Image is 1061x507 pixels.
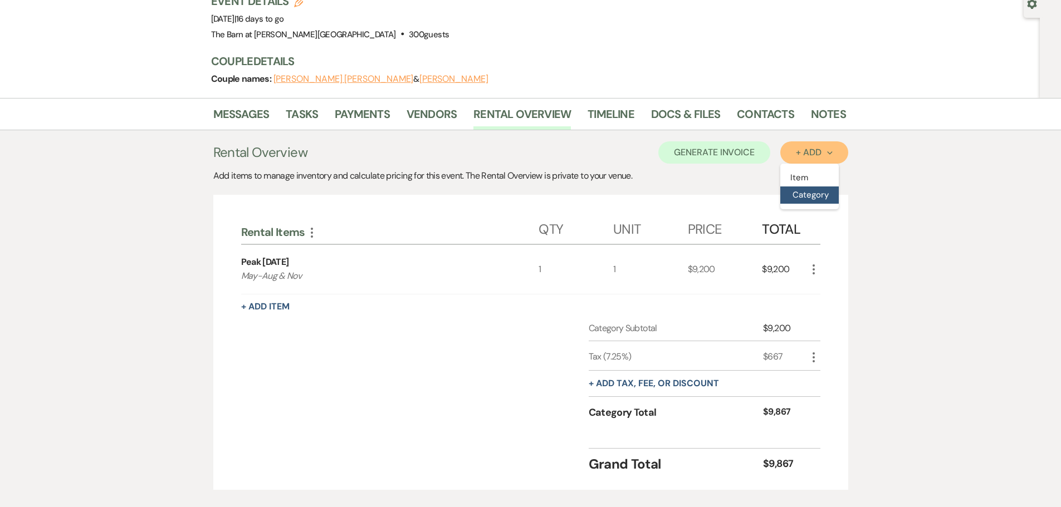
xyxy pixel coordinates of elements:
[241,225,539,239] div: Rental Items
[811,105,846,130] a: Notes
[211,29,396,40] span: The Barn at [PERSON_NAME][GEOGRAPHIC_DATA]
[273,75,414,83] button: [PERSON_NAME] [PERSON_NAME]
[273,73,488,85] span: &
[539,210,613,244] div: Qty
[241,302,290,311] button: + Add Item
[796,148,832,157] div: + Add
[688,210,762,244] div: Price
[589,379,719,388] button: + Add tax, fee, or discount
[613,245,688,294] div: 1
[473,105,571,130] a: Rental Overview
[589,350,764,363] div: Tax (7.25%)
[737,105,794,130] a: Contacts
[589,454,764,474] div: Grand Total
[539,245,613,294] div: 1
[589,405,764,420] div: Category Total
[335,105,390,130] a: Payments
[763,322,806,335] div: $9,200
[419,75,488,83] button: [PERSON_NAME]
[658,141,770,164] button: Generate Invoice
[780,186,839,204] button: Category
[211,53,835,69] h3: Couple Details
[780,141,848,164] button: + Add
[688,245,762,294] div: $9,200
[651,105,720,130] a: Docs & Files
[613,210,688,244] div: Unit
[241,269,509,283] p: May-Aug & Nov
[763,350,806,363] div: $667
[407,105,457,130] a: Vendors
[213,105,270,130] a: Messages
[286,105,318,130] a: Tasks
[588,105,634,130] a: Timeline
[780,169,839,186] button: Item
[211,73,273,85] span: Couple names:
[762,210,806,244] div: Total
[762,245,806,294] div: $9,200
[763,405,806,420] div: $9,867
[241,255,289,269] div: Peak [DATE]
[763,456,806,471] div: $9,867
[213,142,307,163] h3: Rental Overview
[409,29,449,40] span: 300 guests
[213,169,848,183] div: Add items to manage inventory and calculate pricing for this event. The Rental Overview is privat...
[589,322,764,335] div: Category Subtotal
[236,13,284,24] span: 16 days to go
[234,13,284,24] span: |
[211,13,284,24] span: [DATE]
